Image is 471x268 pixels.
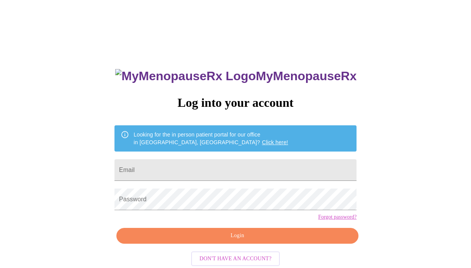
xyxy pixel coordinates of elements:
a: Click here! [262,139,288,145]
button: Login [116,228,358,244]
img: MyMenopauseRx Logo [115,69,256,83]
span: Don't have an account? [200,254,272,264]
div: Looking for the in person patient portal for our office in [GEOGRAPHIC_DATA], [GEOGRAPHIC_DATA]? [134,128,288,149]
button: Don't have an account? [191,251,280,266]
span: Login [125,231,350,241]
a: Don't have an account? [189,255,282,261]
h3: MyMenopauseRx [115,69,357,83]
h3: Log into your account [114,96,357,110]
a: Forgot password? [318,214,357,220]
